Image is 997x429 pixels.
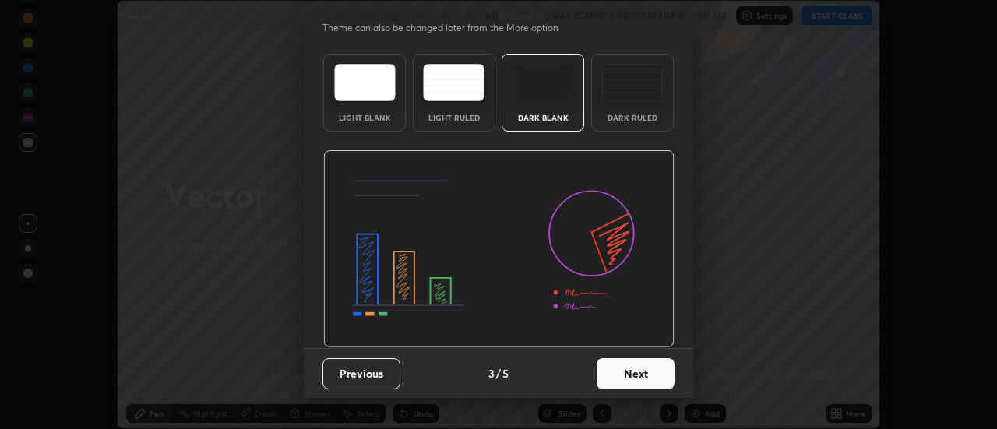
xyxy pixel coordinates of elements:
p: Theme can also be changed later from the More option [322,21,575,35]
img: darkTheme.f0cc69e5.svg [513,64,574,101]
div: Dark Blank [512,114,574,121]
button: Previous [322,358,400,389]
img: lightTheme.e5ed3b09.svg [334,64,396,101]
h4: / [496,365,501,382]
div: Light Blank [333,114,396,121]
img: lightRuledTheme.5fabf969.svg [423,64,484,101]
button: Next [597,358,675,389]
img: darkRuledTheme.de295e13.svg [601,64,663,101]
img: darkThemeBanner.d06ce4a2.svg [323,150,675,348]
div: Dark Ruled [601,114,664,121]
div: Light Ruled [423,114,485,121]
h4: 3 [488,365,495,382]
h4: 5 [502,365,509,382]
